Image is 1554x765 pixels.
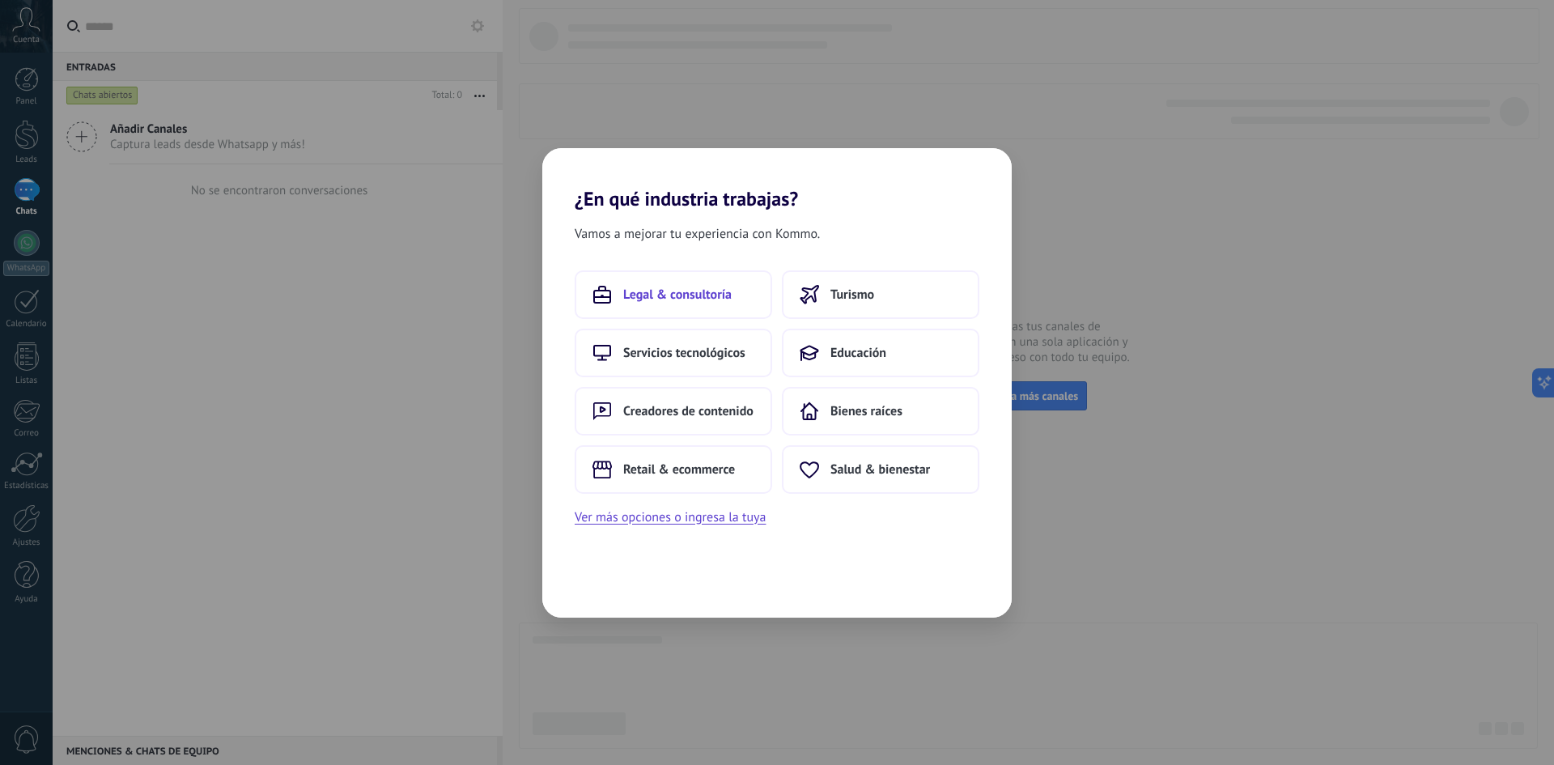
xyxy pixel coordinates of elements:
span: Salud & bienestar [830,461,930,478]
button: Salud & bienestar [782,445,979,494]
button: Creadores de contenido [575,387,772,436]
button: Turismo [782,270,979,319]
span: Legal & consultoría [623,287,732,303]
button: Educación [782,329,979,377]
button: Ver más opciones o ingresa la tuya [575,507,766,528]
span: Vamos a mejorar tu experiencia con Kommo. [575,223,820,244]
button: Bienes raíces [782,387,979,436]
button: Legal & consultoría [575,270,772,319]
button: Servicios tecnológicos [575,329,772,377]
span: Educación [830,345,886,361]
h2: ¿En qué industria trabajas? [542,148,1012,210]
span: Turismo [830,287,874,303]
span: Servicios tecnológicos [623,345,745,361]
span: Retail & ecommerce [623,461,735,478]
button: Retail & ecommerce [575,445,772,494]
span: Creadores de contenido [623,403,754,419]
span: Bienes raíces [830,403,902,419]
